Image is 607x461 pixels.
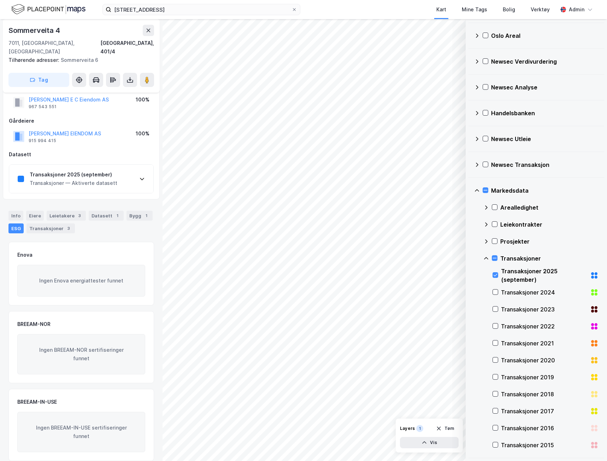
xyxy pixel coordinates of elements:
div: Transaksjoner 2019 [501,373,587,381]
div: Transaksjoner 2024 [501,288,587,297]
div: 100% [136,129,149,138]
div: ESG [8,223,24,233]
div: 915 994 415 [29,138,56,144]
div: Enova [17,251,33,259]
div: Datasett [9,150,154,159]
div: Verktøy [531,5,550,14]
div: Leietakere [47,211,86,221]
div: 1 [416,425,423,432]
div: Transaksjoner 2020 [501,356,587,364]
div: Admin [569,5,584,14]
div: BREEAM-IN-USE [17,398,57,406]
button: Vis [400,437,459,448]
div: 967 543 551 [29,104,57,110]
div: Kart [436,5,446,14]
iframe: Chat Widget [572,427,607,461]
div: Ingen Enova energiattester funnet [17,265,145,297]
div: Prosjekter [500,237,599,246]
div: Oslo Areal [491,31,599,40]
div: Transaksjoner 2017 [501,407,587,415]
div: Transaksjoner 2025 (september) [30,170,117,179]
button: Tøm [431,423,459,434]
div: Newsec Analyse [491,83,599,92]
span: Tilhørende adresser: [8,57,61,63]
div: BREEAM-NOR [17,320,51,328]
div: Arealledighet [500,203,599,212]
div: Newsec Verdivurdering [491,57,599,66]
button: Tag [8,73,69,87]
div: Transaksjoner [500,254,599,263]
div: Handelsbanken [491,109,599,117]
div: Transaksjoner [26,223,75,233]
div: Ingen BREEAM-NOR sertifiseringer funnet [17,334,145,374]
div: Ingen BREEAM-IN-USE sertifiseringer funnet [17,412,145,452]
div: Layers [400,426,415,431]
div: Transaksjoner 2023 [501,305,587,314]
div: Datasett [89,211,124,221]
div: Transaksjoner 2025 (september) [501,267,587,284]
div: Bygg [126,211,153,221]
div: 3 [65,225,72,232]
div: 100% [136,95,149,104]
div: Info [8,211,23,221]
div: Mine Tags [462,5,487,14]
div: Transaksjoner 2018 [501,390,587,398]
div: 7011, [GEOGRAPHIC_DATA], [GEOGRAPHIC_DATA] [8,39,100,56]
div: Bolig [503,5,515,14]
div: Transaksjoner 2021 [501,339,587,348]
div: Leiekontrakter [500,220,599,229]
img: logo.f888ab2527a4732fd821a326f86c7f29.svg [11,3,86,16]
div: Newsec Utleie [491,135,599,143]
div: Gårdeiere [9,117,154,125]
div: Transaksjoner 2022 [501,322,587,331]
div: 1 [143,212,150,219]
div: Newsec Transaksjon [491,161,599,169]
div: Markedsdata [491,186,599,195]
div: Kontrollprogram for chat [572,427,607,461]
div: Transaksjoner 2015 [501,441,587,449]
input: Søk på adresse, matrikkel, gårdeiere, leietakere eller personer [111,4,291,15]
div: 3 [76,212,83,219]
div: Sommerveita 6 [8,56,148,64]
div: Eiere [26,211,44,221]
div: Transaksjoner — Aktiverte datasett [30,179,117,187]
div: [GEOGRAPHIC_DATA], 401/4 [100,39,154,56]
div: Sommerveita 4 [8,25,61,36]
div: 1 [114,212,121,219]
div: Transaksjoner 2016 [501,424,587,432]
